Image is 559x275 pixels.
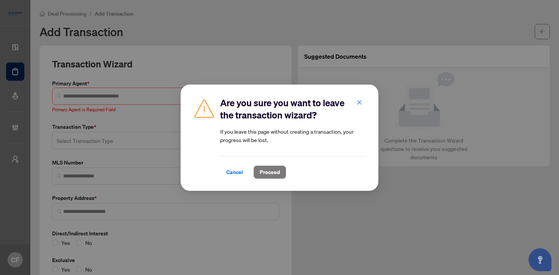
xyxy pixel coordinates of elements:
button: Proceed [254,166,286,179]
span: Cancel [226,166,243,178]
h2: Are you sure you want to leave the transaction wizard? [220,97,366,121]
span: Proceed [260,166,280,178]
button: Cancel [220,166,249,179]
article: If you leave this page without creating a transaction, your progress will be lost. [220,127,366,144]
button: Open asap [529,248,551,271]
span: close [357,99,362,105]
